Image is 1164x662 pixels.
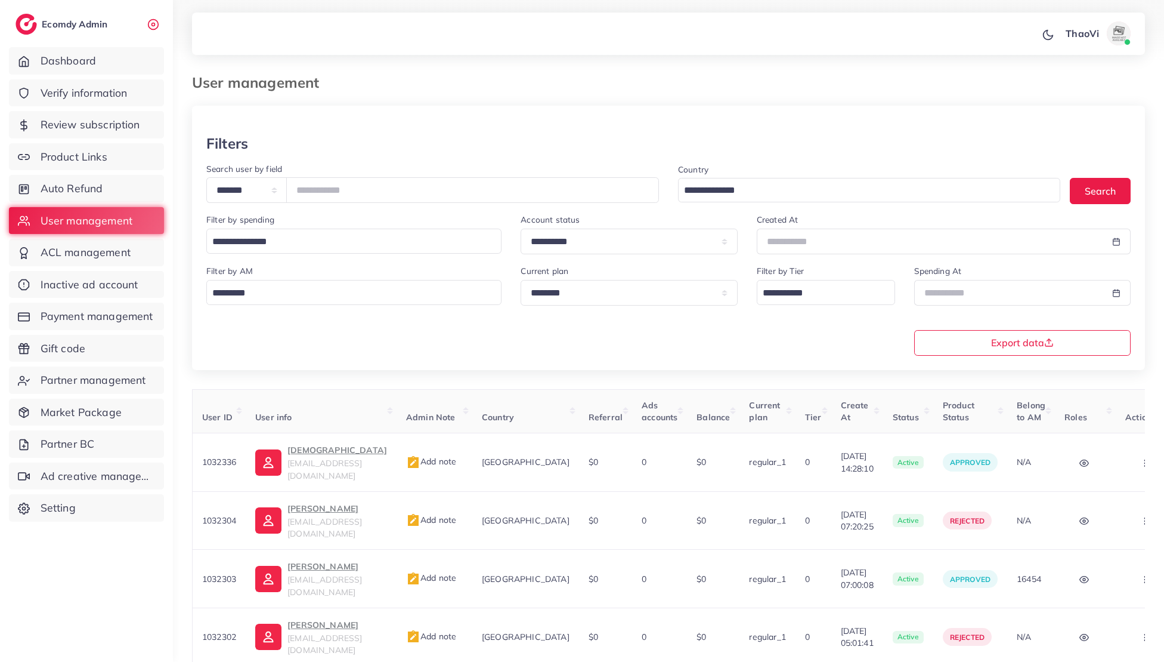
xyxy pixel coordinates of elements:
[678,164,708,175] label: Country
[41,117,140,133] span: Review subscription
[749,632,785,642] span: regular_1
[805,574,810,584] span: 0
[642,632,646,642] span: 0
[41,372,146,388] span: Partner management
[482,574,569,584] span: [GEOGRAPHIC_DATA]
[642,574,646,584] span: 0
[943,400,974,423] span: Product Status
[482,412,514,423] span: Country
[206,265,253,277] label: Filter by AM
[1064,412,1087,423] span: Roles
[406,572,420,586] img: admin_note.cdd0b510.svg
[696,412,730,423] span: Balance
[41,436,95,452] span: Partner BC
[202,457,236,467] span: 1032336
[192,74,329,91] h3: User management
[749,574,785,584] span: regular_1
[893,631,924,644] span: active
[255,412,292,423] span: User info
[202,632,236,642] span: 1032302
[208,284,486,303] input: Search for option
[42,19,110,30] h2: Ecomdy Admin
[1017,632,1031,642] span: N/A
[9,239,164,266] a: ACL management
[9,271,164,298] a: Inactive ad account
[406,513,420,528] img: admin_note.cdd0b510.svg
[696,515,706,526] span: $0
[255,618,387,657] a: [PERSON_NAME][EMAIL_ADDRESS][DOMAIN_NAME]
[41,181,103,196] span: Auto Refund
[589,632,598,642] span: $0
[805,632,810,642] span: 0
[9,175,164,202] a: Auto Refund
[950,633,985,642] span: rejected
[41,277,138,292] span: Inactive ad account
[991,338,1054,347] span: Export data
[521,265,568,277] label: Current plan
[202,515,236,526] span: 1032304
[950,516,985,525] span: rejected
[482,457,569,467] span: [GEOGRAPHIC_DATA]
[9,399,164,426] a: Market Package
[696,457,706,467] span: $0
[287,458,362,481] span: [EMAIL_ADDRESS][DOMAIN_NAME]
[406,456,456,467] span: Add note
[41,309,153,324] span: Payment management
[41,341,85,356] span: Gift code
[9,335,164,362] a: Gift code
[206,135,248,152] h3: Filters
[482,632,569,642] span: [GEOGRAPHIC_DATA]
[642,457,646,467] span: 0
[9,79,164,107] a: Verify information
[406,630,420,644] img: admin_note.cdd0b510.svg
[841,400,869,423] span: Create At
[208,233,486,251] input: Search for option
[287,633,362,655] span: [EMAIL_ADDRESS][DOMAIN_NAME]
[757,280,895,305] div: Search for option
[893,456,924,469] span: active
[255,443,387,482] a: [DEMOGRAPHIC_DATA][EMAIL_ADDRESS][DOMAIN_NAME]
[287,574,362,597] span: [EMAIL_ADDRESS][DOMAIN_NAME]
[255,559,387,598] a: [PERSON_NAME][EMAIL_ADDRESS][DOMAIN_NAME]
[206,229,501,254] div: Search for option
[805,412,822,423] span: Tier
[255,501,387,540] a: [PERSON_NAME][EMAIL_ADDRESS][DOMAIN_NAME]
[9,207,164,235] a: User management
[202,574,236,584] span: 1032303
[749,515,785,526] span: regular_1
[893,572,924,586] span: active
[287,559,387,574] p: [PERSON_NAME]
[406,412,456,423] span: Admin Note
[1017,400,1045,423] span: Belong to AM
[1066,26,1099,41] p: ThaoVi
[9,494,164,522] a: Setting
[1125,412,1156,423] span: Actions
[841,566,874,591] span: [DATE] 07:00:08
[9,111,164,138] a: Review subscription
[287,618,387,632] p: [PERSON_NAME]
[696,632,706,642] span: $0
[287,501,387,516] p: [PERSON_NAME]
[893,412,919,423] span: Status
[41,213,132,229] span: User management
[1017,515,1031,526] span: N/A
[757,265,804,277] label: Filter by Tier
[255,449,281,476] img: ic-user-info.36bf1079.svg
[589,412,623,423] span: Referral
[914,330,1131,356] button: Export data
[482,515,569,526] span: [GEOGRAPHIC_DATA]
[41,85,128,101] span: Verify information
[41,245,131,260] span: ACL management
[696,574,706,584] span: $0
[678,178,1060,202] div: Search for option
[893,514,924,527] span: active
[841,625,874,649] span: [DATE] 05:01:41
[406,515,456,525] span: Add note
[950,575,990,584] span: approved
[749,400,780,423] span: Current plan
[642,400,677,423] span: Ads accounts
[406,455,420,470] img: admin_note.cdd0b510.svg
[9,463,164,490] a: Ad creative management
[589,574,598,584] span: $0
[206,280,501,305] div: Search for option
